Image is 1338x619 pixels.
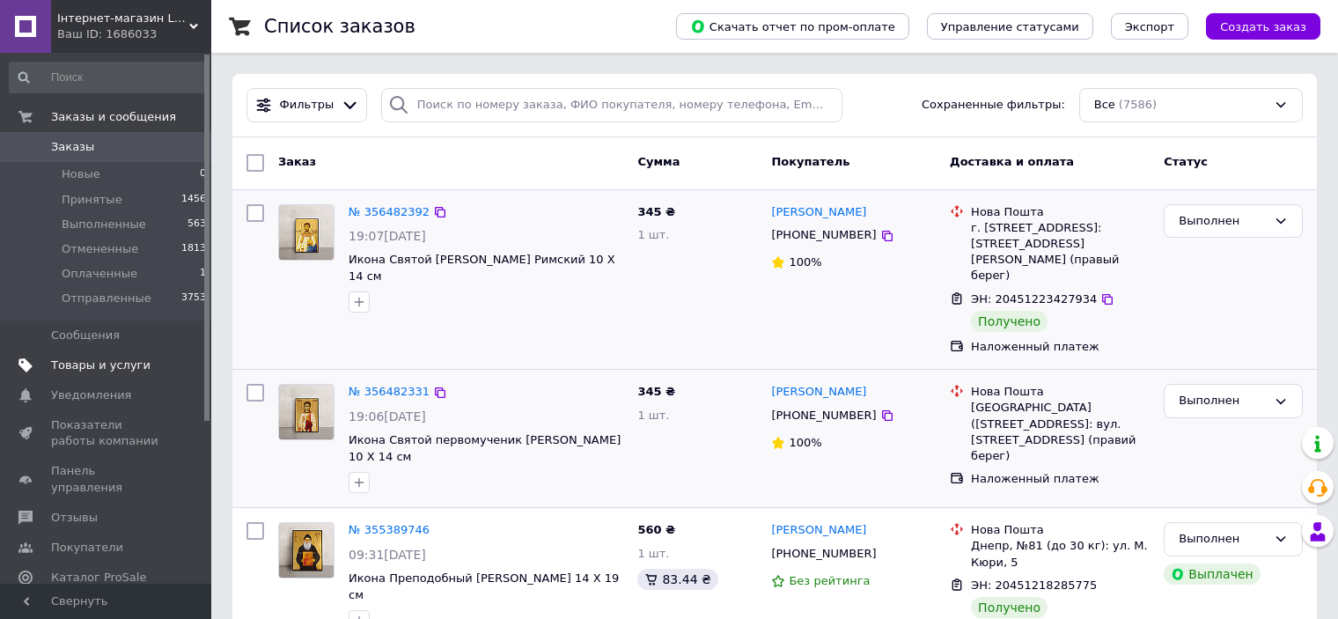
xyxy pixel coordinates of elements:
[771,547,876,560] span: [PHONE_NUMBER]
[187,217,206,232] span: 563
[280,97,334,114] span: Фильтры
[279,523,333,578] img: Фото товару
[1164,564,1260,585] div: Выплачен
[51,463,163,495] span: Панель управления
[1111,13,1188,40] button: Экспорт
[637,409,669,422] span: 1 шт.
[1220,20,1306,33] span: Создать заказ
[279,205,334,260] img: Фото товару
[971,311,1048,332] div: Получено
[789,436,821,449] span: 100%
[637,385,675,398] span: 345 ₴
[62,166,100,182] span: Новые
[349,253,615,283] a: Икона Святой [PERSON_NAME] Римский 10 Х 14 см
[381,88,842,122] input: Поиск по номеру заказа, ФИО покупателя, номеру телефона, Email, номеру накладной
[349,409,426,424] span: 19:06[DATE]
[349,205,430,218] a: № 356482392
[278,384,334,440] a: Фото товару
[62,291,151,306] span: Отправленные
[971,204,1150,220] div: Нова Пошта
[771,204,866,221] a: [PERSON_NAME]
[676,13,909,40] button: Скачать отчет по пром-оплате
[1206,13,1320,40] button: Создать заказ
[51,510,98,526] span: Отзывы
[971,292,1097,306] span: ЭН: 20451223427934
[51,540,123,556] span: Покупатели
[51,357,151,373] span: Товары и услуги
[971,471,1150,487] div: Наложенный платеж
[1179,530,1267,549] div: Выполнен
[349,523,430,536] a: № 355389746
[927,13,1093,40] button: Управление статусами
[181,192,206,208] span: 1456
[181,241,206,257] span: 1813
[771,409,876,422] span: [PHONE_NUMBER]
[690,18,895,34] span: Скачать отчет по пром-оплате
[200,266,206,282] span: 1
[971,538,1150,570] div: Днепр, №81 (до 30 кг): ул. М. Кюри, 5
[1125,20,1174,33] span: Экспорт
[51,328,120,343] span: Сообщения
[789,255,821,269] span: 100%
[349,548,426,562] span: 09:31[DATE]
[62,217,146,232] span: Выполненные
[51,109,176,125] span: Заказы и сообщения
[971,339,1150,355] div: Наложенный платеж
[200,166,206,182] span: 0
[1164,155,1208,168] span: Статус
[971,400,1150,464] div: [GEOGRAPHIC_DATA] ([STREET_ADDRESS]: вул. [STREET_ADDRESS] (правий берег)
[637,205,675,218] span: 345 ₴
[789,574,870,587] span: Без рейтинга
[279,385,334,439] img: Фото товару
[264,16,415,37] h1: Список заказов
[51,139,94,155] span: Заказы
[1179,212,1267,231] div: Выполнен
[57,26,211,42] div: Ваш ID: 1686033
[62,241,138,257] span: Отмененные
[637,523,675,536] span: 560 ₴
[349,229,426,243] span: 19:07[DATE]
[950,155,1074,168] span: Доставка и оплата
[51,387,131,403] span: Уведомления
[57,11,189,26] span: Інтернет-магазин Lagracia
[1179,392,1267,410] div: Выполнен
[637,547,669,560] span: 1 шт.
[1119,98,1157,111] span: (7586)
[51,570,146,586] span: Каталог ProSale
[51,417,163,449] span: Показатели работы компании
[637,228,669,241] span: 1 шт.
[771,384,866,401] a: [PERSON_NAME]
[971,522,1150,538] div: Нова Пошта
[349,571,619,601] a: Икона Преподобный [PERSON_NAME] 14 Х 19 см
[9,62,208,93] input: Поиск
[637,569,717,590] div: 83.44 ₴
[278,204,334,261] a: Фото товару
[278,155,316,168] span: Заказ
[1094,97,1115,114] span: Все
[349,385,430,398] a: № 356482331
[637,155,680,168] span: Сумма
[941,20,1079,33] span: Управление статусами
[62,192,122,208] span: Принятые
[971,597,1048,618] div: Получено
[1188,19,1320,33] a: Создать заказ
[771,522,866,539] a: [PERSON_NAME]
[349,433,621,463] a: Икона Святой первомученик [PERSON_NAME] 10 Х 14 см
[971,384,1150,400] div: Нова Пошта
[278,522,334,578] a: Фото товару
[181,291,206,306] span: 3753
[771,228,876,241] span: [PHONE_NUMBER]
[971,220,1150,284] div: г. [STREET_ADDRESS]: [STREET_ADDRESS][PERSON_NAME] (правый берег)
[62,266,137,282] span: Оплаченные
[922,97,1065,114] span: Сохраненные фильтры:
[971,578,1097,592] span: ЭН: 20451218285775
[771,155,849,168] span: Покупатель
